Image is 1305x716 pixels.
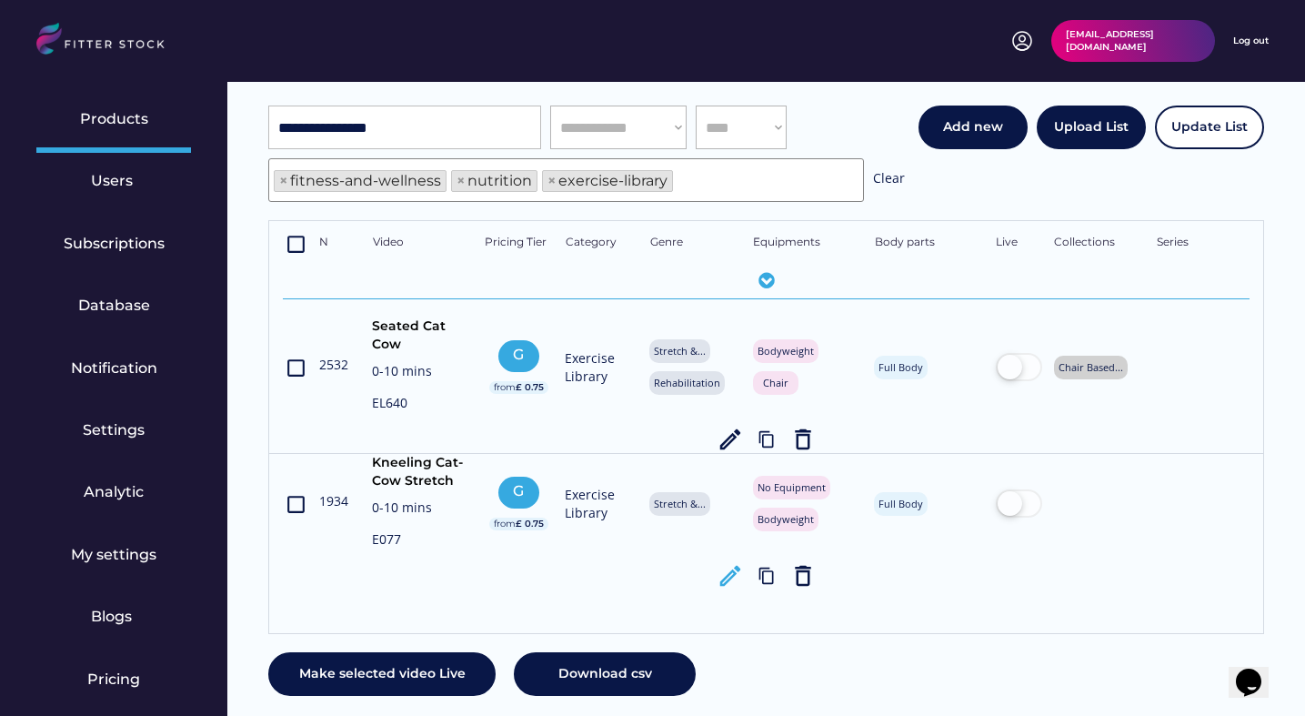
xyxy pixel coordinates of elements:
[91,171,136,191] div: Users
[503,481,535,501] div: G
[873,169,905,192] div: Clear
[717,426,744,453] button: edit
[1155,106,1264,149] button: Update List
[503,345,535,365] div: G
[71,358,157,378] div: Notification
[36,23,180,60] img: LOGO.svg
[542,170,673,192] li: exercise-library
[319,235,360,253] div: N
[91,607,136,627] div: Blogs
[514,652,696,696] button: Download csv
[274,170,447,192] li: fitness-and-wellness
[1037,106,1146,149] button: Upload List
[372,454,472,489] div: Kneeling Cat-Cow Stretch
[373,235,473,253] div: Video
[758,344,814,358] div: Bodyweight
[789,426,817,453] button: delete_outline
[758,376,794,389] div: Chair
[789,562,817,590] button: delete_outline
[1054,235,1145,253] div: Collections
[285,490,307,518] button: crop_din
[268,652,496,696] button: Make selected video Live
[566,235,638,253] div: Category
[516,381,544,394] div: £ 0.75
[1157,235,1248,253] div: Series
[285,233,307,256] text: crop_din
[1233,35,1269,47] div: Log out
[650,235,741,253] div: Genre
[1011,30,1033,52] img: profile-circle.svg
[319,356,360,374] div: 2532
[547,174,557,188] span: ×
[654,497,706,510] div: Stretch &...
[457,174,466,188] span: ×
[565,349,637,385] div: Exercise Library
[71,545,156,565] div: My settings
[285,492,307,515] text: crop_din
[372,362,472,385] div: 0-10 mins
[1059,360,1123,374] div: Chair Based...
[372,530,472,553] div: E077
[654,344,706,358] div: Stretch &...
[285,354,307,381] button: crop_din
[319,492,360,510] div: 1934
[372,499,472,521] div: 0-10 mins
[654,376,720,389] div: Rehabilitation
[758,512,814,526] div: Bodyweight
[372,394,472,417] div: EL640
[83,420,145,440] div: Settings
[1066,28,1200,54] div: [EMAIL_ADDRESS][DOMAIN_NAME]
[753,235,862,253] div: Equipments
[87,670,140,690] div: Pricing
[1229,643,1287,698] iframe: chat widget
[279,174,288,188] span: ×
[285,230,307,257] button: crop_din
[516,518,544,530] div: £ 0.75
[878,360,923,374] div: Full Body
[485,235,553,253] div: Pricing Tier
[84,482,144,502] div: Analytic
[372,318,472,353] div: Seated Cat Cow
[494,518,516,530] div: from
[919,106,1028,149] button: Add new
[78,296,150,316] div: Database
[758,480,826,494] div: No Equipment
[878,497,923,510] div: Full Body
[64,234,165,254] div: Subscriptions
[875,235,984,253] div: Body parts
[285,356,307,378] text: crop_din
[451,170,537,192] li: nutrition
[996,235,1041,253] div: Live
[717,562,744,590] button: edit
[80,109,148,129] div: Products
[494,381,516,394] div: from
[565,486,637,521] div: Exercise Library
